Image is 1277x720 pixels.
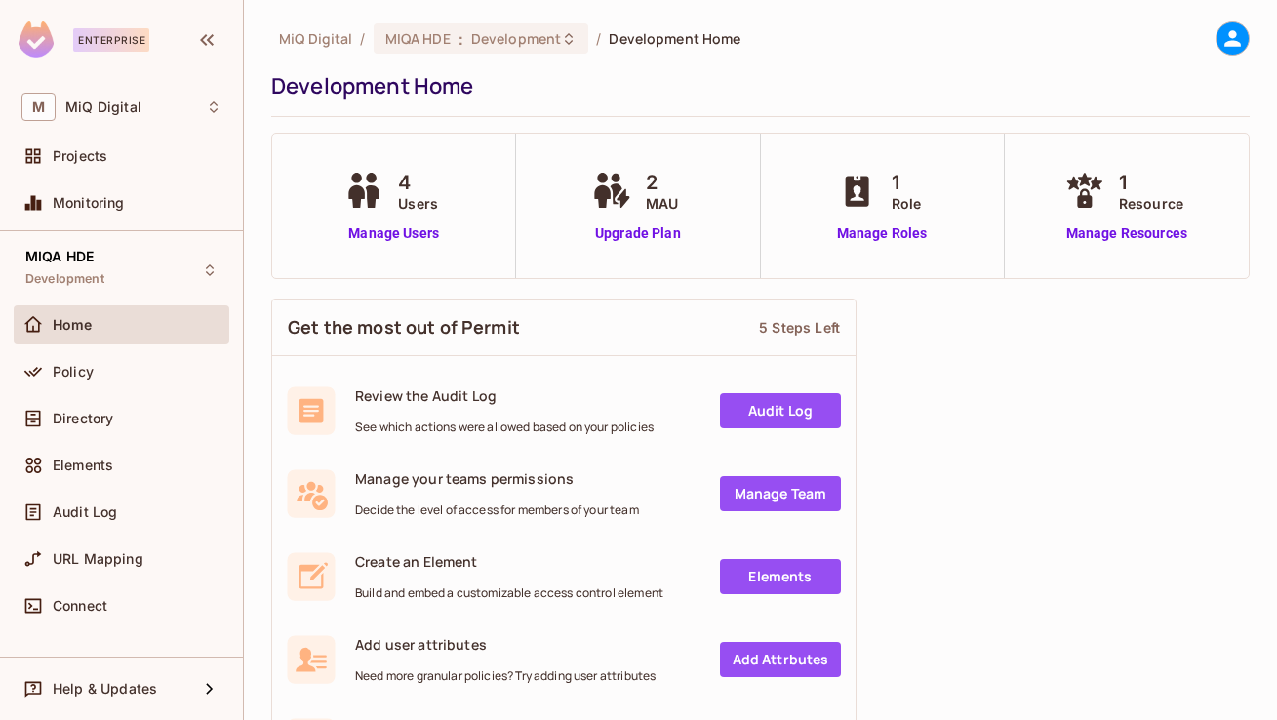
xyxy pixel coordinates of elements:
span: Resource [1119,193,1183,214]
span: M [21,93,56,121]
span: URL Mapping [53,551,143,567]
a: Upgrade Plan [587,223,688,244]
li: / [360,29,365,48]
span: Directory [53,411,113,426]
span: MIQA HDE [25,249,94,264]
span: Add user attributes [355,635,656,654]
a: Audit Log [720,393,841,428]
span: Development Home [609,29,740,48]
li: / [596,29,601,48]
a: Manage Team [720,476,841,511]
span: Elements [53,458,113,473]
a: Add Attrbutes [720,642,841,677]
span: 1 [892,168,922,197]
a: Manage Users [339,223,448,244]
span: : [458,31,464,47]
span: Development [471,29,561,48]
span: Connect [53,598,107,614]
span: Need more granular policies? Try adding user attributes [355,668,656,684]
span: Review the Audit Log [355,386,654,405]
a: Elements [720,559,841,594]
span: Development [25,271,104,287]
span: Users [398,193,438,214]
span: Build and embed a customizable access control element [355,585,663,601]
span: MIQA HDE [385,29,451,48]
span: 2 [646,168,678,197]
span: Decide the level of access for members of your team [355,502,639,518]
span: Home [53,317,93,333]
span: Role [892,193,922,214]
span: Manage your teams permissions [355,469,639,488]
span: Monitoring [53,195,125,211]
span: See which actions were allowed based on your policies [355,420,654,435]
span: 4 [398,168,438,197]
div: Development Home [271,71,1240,100]
span: Help & Updates [53,681,157,697]
div: 5 Steps Left [759,318,840,337]
span: Workspace: MiQ Digital [65,100,141,115]
span: MAU [646,193,678,214]
span: Projects [53,148,107,164]
span: Policy [53,364,94,380]
div: Enterprise [73,28,149,52]
span: the active workspace [279,29,352,48]
a: Manage Roles [833,223,932,244]
span: Get the most out of Permit [288,315,520,340]
img: SReyMgAAAABJRU5ErkJggg== [19,21,54,58]
span: Create an Element [355,552,663,571]
span: Audit Log [53,504,117,520]
span: 1 [1119,168,1183,197]
a: Manage Resources [1060,223,1193,244]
